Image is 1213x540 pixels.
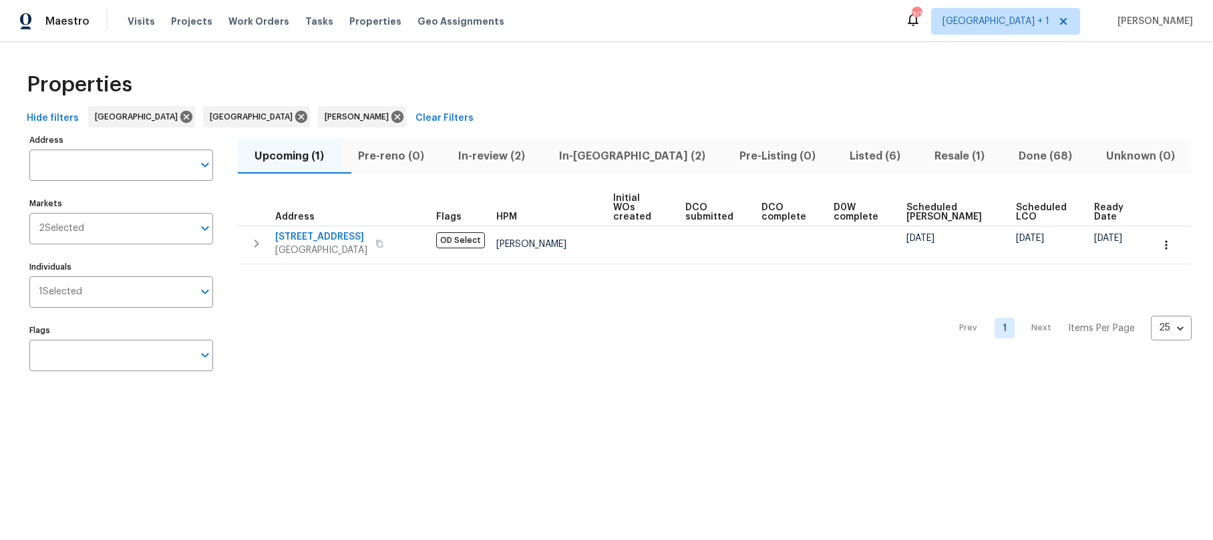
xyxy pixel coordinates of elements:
span: Maestro [45,15,90,28]
span: Done (68) [1009,147,1081,166]
span: Upcoming (1) [246,147,333,166]
span: Hide filters [27,110,79,127]
span: [GEOGRAPHIC_DATA] [275,244,367,257]
span: Visits [128,15,155,28]
label: Address [29,136,213,144]
div: [GEOGRAPHIC_DATA] [203,106,310,127]
span: [PERSON_NAME] [325,110,394,123]
span: [PERSON_NAME] [496,240,566,249]
p: Items Per Page [1068,322,1135,335]
nav: Pagination Navigation [946,272,1192,384]
span: [STREET_ADDRESS] [275,230,367,244]
button: Open [196,156,214,174]
div: 30 [912,8,921,21]
button: Open [196,346,214,364]
span: [DATE] [1016,234,1044,243]
span: [GEOGRAPHIC_DATA] [95,110,183,123]
span: D0W complete [834,203,884,222]
span: Unknown (0) [1097,147,1184,166]
div: [GEOGRAPHIC_DATA] [88,106,195,127]
span: Tasks [305,17,333,26]
button: Open [196,282,214,301]
button: Hide filters [21,106,84,131]
span: HPM [496,212,517,222]
span: [GEOGRAPHIC_DATA] + 1 [942,15,1049,28]
span: In-[GEOGRAPHIC_DATA] (2) [550,147,715,166]
span: [DATE] [906,234,934,243]
label: Flags [29,326,213,334]
span: Geo Assignments [417,15,504,28]
button: Clear Filters [410,106,479,131]
span: [PERSON_NAME] [1112,15,1193,28]
div: [PERSON_NAME] [318,106,406,127]
span: Flags [436,212,462,222]
label: Individuals [29,263,213,271]
span: Clear Filters [415,110,474,127]
span: Projects [171,15,212,28]
span: Properties [349,15,401,28]
span: Resale (1) [925,147,993,166]
span: Work Orders [228,15,289,28]
span: Listed (6) [840,147,909,166]
span: Pre-Listing (0) [731,147,825,166]
a: Goto page 1 [995,318,1015,338]
span: In-review (2) [450,147,534,166]
span: DCO submitted [685,203,739,222]
span: Scheduled [PERSON_NAME] [906,203,993,222]
span: Pre-reno (0) [349,147,434,166]
span: Properties [27,78,132,91]
span: OD Select [436,232,485,248]
span: [DATE] [1094,234,1122,243]
span: 1 Selected [39,286,82,298]
span: DCO complete [761,203,812,222]
span: Initial WOs created [613,194,663,222]
label: Markets [29,200,213,208]
span: 2 Selected [39,223,84,234]
span: Ready Date [1094,203,1129,222]
span: Scheduled LCO [1016,203,1071,222]
span: Address [275,212,315,222]
div: 25 [1151,310,1192,345]
span: [GEOGRAPHIC_DATA] [210,110,298,123]
button: Open [196,219,214,238]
